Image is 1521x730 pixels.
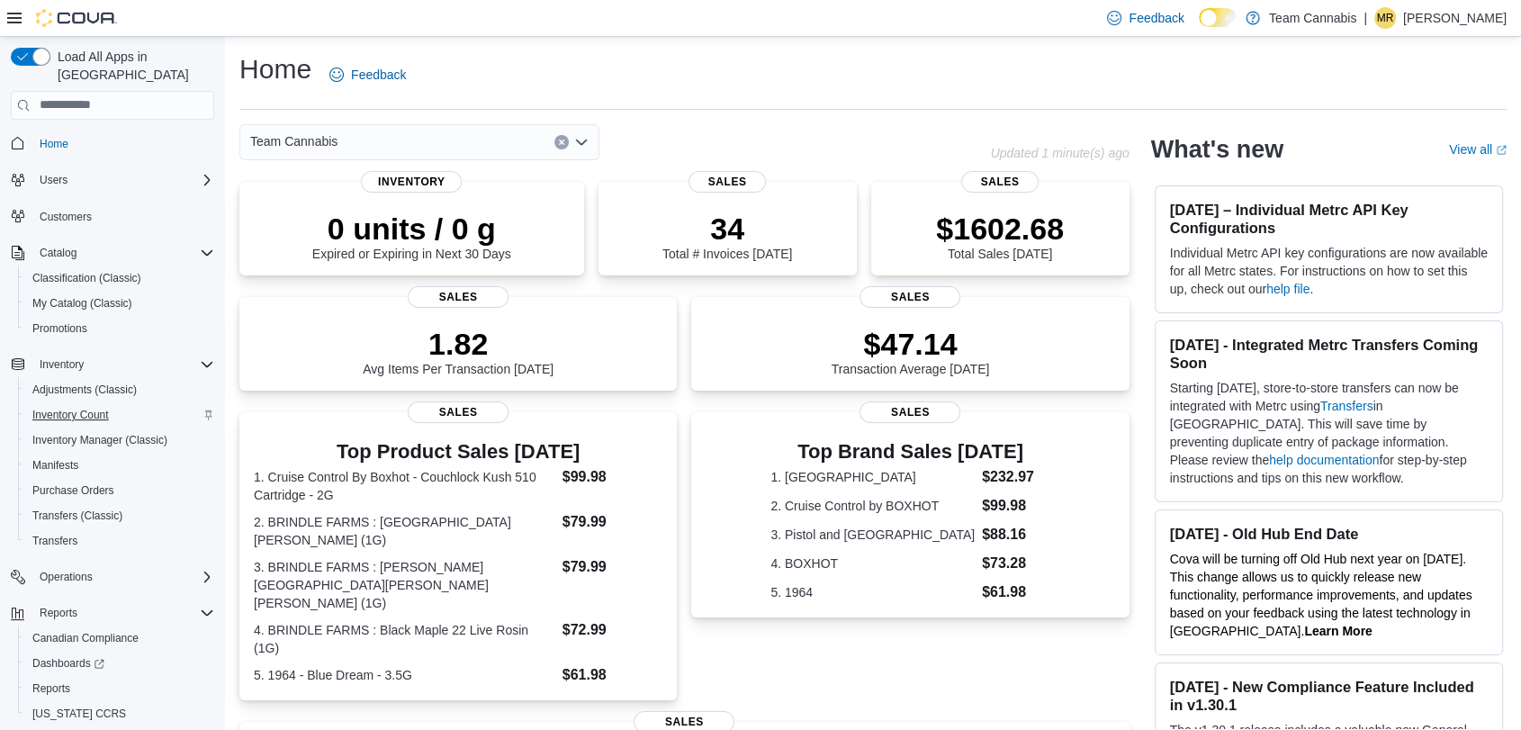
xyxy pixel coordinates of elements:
span: Sales [408,401,508,423]
span: Feedback [351,66,406,84]
span: Reports [32,681,70,696]
a: Dashboards [25,653,112,674]
span: My Catalog (Classic) [32,296,132,311]
div: Michelle Rochon [1374,7,1396,29]
h3: [DATE] - Integrated Metrc Transfers Coming Soon [1170,336,1488,372]
a: Reports [25,678,77,699]
a: help file [1266,282,1309,296]
a: Learn More [1304,624,1372,638]
span: Inventory [40,357,84,372]
span: Catalog [32,242,214,264]
a: help documentation [1269,453,1379,467]
span: Promotions [32,321,87,336]
span: My Catalog (Classic) [25,293,214,314]
span: Inventory Count [32,408,109,422]
span: Transfers [32,534,77,548]
img: Cova [36,9,117,27]
a: Manifests [25,455,85,476]
button: Catalog [4,240,221,266]
button: Operations [4,564,221,590]
button: Transfers [18,528,221,554]
span: Inventory Manager (Classic) [32,433,167,447]
div: Expired or Expiring in Next 30 Days [312,211,511,261]
span: Dashboards [25,653,214,674]
a: Feedback [322,57,413,93]
dd: $79.99 [562,556,663,578]
dt: 4. BRINDLE FARMS : Black Maple 22 Live Rosin (1G) [254,621,555,657]
span: Operations [32,566,214,588]
button: Adjustments (Classic) [18,377,221,402]
span: Sales [859,401,960,423]
a: Customers [32,206,99,228]
p: 34 [662,211,792,247]
span: Team Cannabis [250,131,337,152]
span: Load All Apps in [GEOGRAPHIC_DATA] [50,48,214,84]
button: Transfers (Classic) [18,503,221,528]
svg: External link [1496,145,1507,156]
span: Canadian Compliance [25,627,214,649]
a: Classification (Classic) [25,267,148,289]
button: Open list of options [574,135,589,149]
span: Inventory Count [25,404,214,426]
button: Inventory Count [18,402,221,428]
h3: [DATE] – Individual Metrc API Key Configurations [1170,201,1488,237]
h3: Top Brand Sales [DATE] [770,441,1049,463]
a: Transfers [25,530,85,552]
span: Transfers (Classic) [25,505,214,527]
p: Team Cannabis [1269,7,1356,29]
button: Inventory [32,354,91,375]
a: Inventory Manager (Classic) [25,429,175,451]
a: Transfers (Classic) [25,505,130,527]
p: 0 units / 0 g [312,211,511,247]
button: [US_STATE] CCRS [18,701,221,726]
button: My Catalog (Classic) [18,291,221,316]
button: Clear input [554,135,569,149]
dd: $73.28 [982,553,1050,574]
span: Transfers [25,530,214,552]
div: Avg Items Per Transaction [DATE] [363,326,553,376]
dd: $61.98 [562,664,663,686]
span: Sales [688,171,766,193]
span: Inventory Manager (Classic) [25,429,214,451]
p: [PERSON_NAME] [1403,7,1507,29]
a: Transfers [1320,399,1373,413]
dd: $88.16 [982,524,1050,545]
a: View allExternal link [1449,142,1507,157]
h2: What's new [1151,135,1283,164]
dt: 3. BRINDLE FARMS : [PERSON_NAME][GEOGRAPHIC_DATA][PERSON_NAME][PERSON_NAME] (1G) [254,558,555,612]
dt: 5. 1964 [770,583,975,601]
dd: $72.99 [562,619,663,641]
input: Dark Mode [1199,8,1237,27]
a: Inventory Count [25,404,116,426]
span: Purchase Orders [32,483,114,498]
span: Catalog [40,246,76,260]
span: Promotions [25,318,214,339]
dd: $232.97 [982,466,1050,488]
a: Adjustments (Classic) [25,379,144,401]
span: Inventory [32,354,214,375]
span: MR [1377,7,1394,29]
a: My Catalog (Classic) [25,293,139,314]
h1: Home [239,51,311,87]
span: Reports [25,678,214,699]
p: Individual Metrc API key configurations are now available for all Metrc states. For instructions ... [1170,244,1488,298]
dt: 1. [GEOGRAPHIC_DATA] [770,468,975,486]
h3: Top Product Sales [DATE] [254,441,662,463]
span: Canadian Compliance [32,631,139,645]
button: Users [4,167,221,193]
dd: $79.99 [562,511,663,533]
span: Reports [32,602,214,624]
button: Canadian Compliance [18,626,221,651]
dd: $61.98 [982,581,1050,603]
span: Feedback [1129,9,1183,27]
dd: $99.98 [982,495,1050,517]
span: Dashboards [32,656,104,671]
span: Washington CCRS [25,703,214,725]
h3: [DATE] - New Compliance Feature Included in v1.30.1 [1170,678,1488,714]
button: Manifests [18,453,221,478]
a: Home [32,133,76,155]
span: Home [40,137,68,151]
div: Total Sales [DATE] [936,211,1064,261]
